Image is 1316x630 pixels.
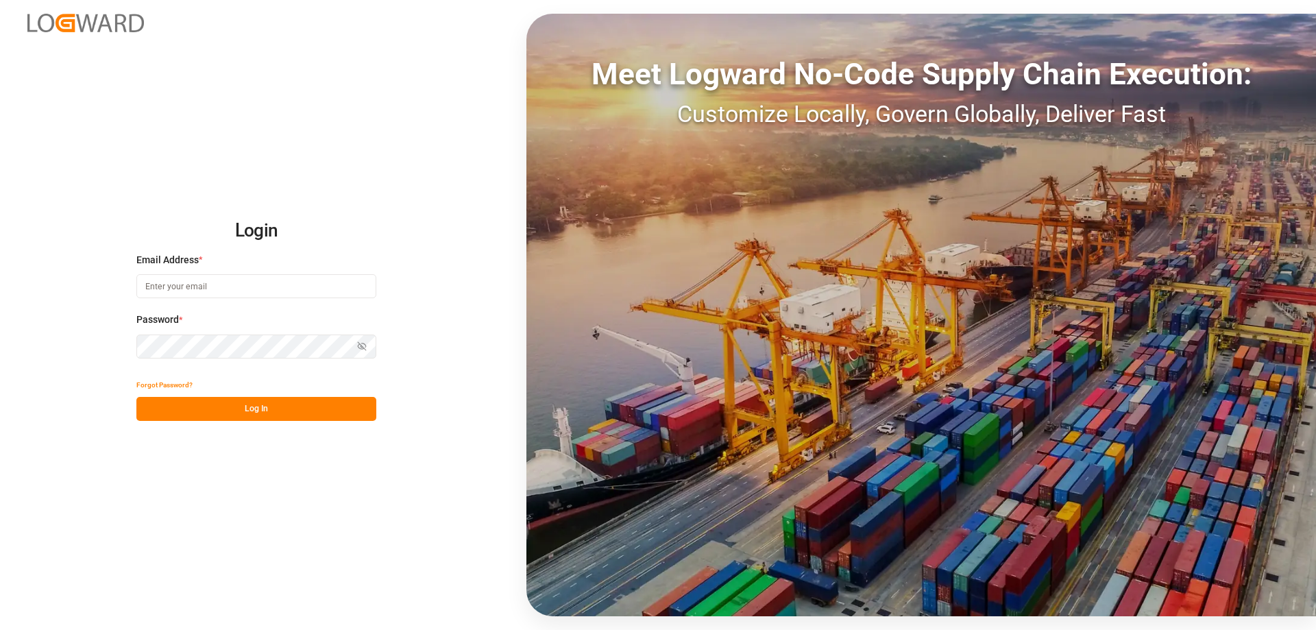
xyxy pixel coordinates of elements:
[136,373,193,397] button: Forgot Password?
[136,397,376,421] button: Log In
[136,253,199,267] span: Email Address
[136,209,376,253] h2: Login
[136,313,179,327] span: Password
[526,51,1316,97] div: Meet Logward No-Code Supply Chain Execution:
[136,274,376,298] input: Enter your email
[526,97,1316,132] div: Customize Locally, Govern Globally, Deliver Fast
[27,14,144,32] img: Logward_new_orange.png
